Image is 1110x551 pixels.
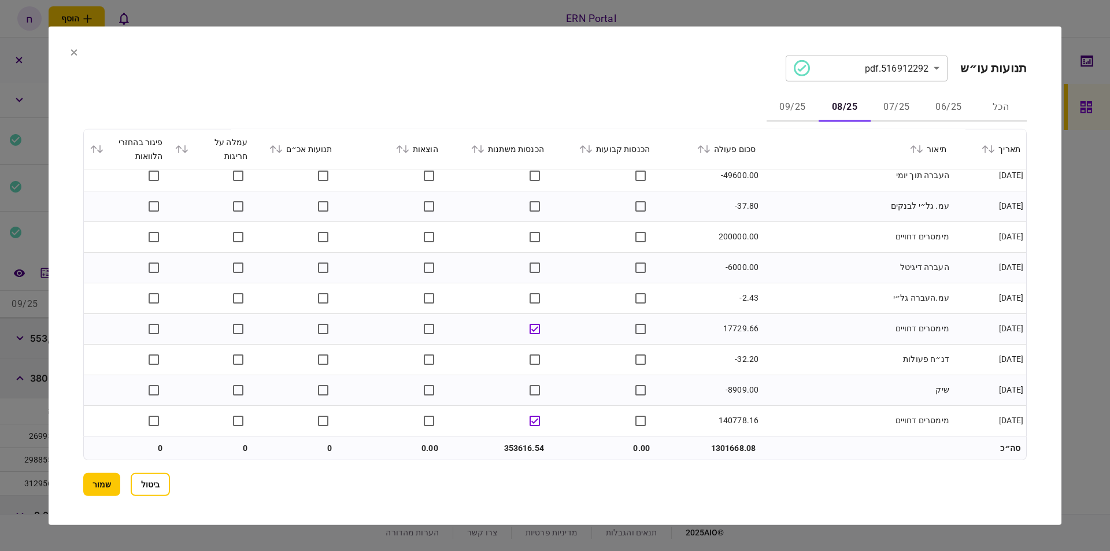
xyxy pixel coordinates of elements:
[761,313,952,344] td: מימסרים דחויים
[444,437,550,460] td: 353616.54
[259,142,332,156] div: תנועות אכ״ם
[819,94,871,121] button: 08/25
[656,437,761,460] td: 1301668.08
[761,344,952,375] td: דנ״ח פעולות
[761,160,952,191] td: העברה תוך יומי
[952,283,1026,313] td: [DATE]
[761,375,952,405] td: שיק
[960,61,1027,75] h2: תנועות עו״ש
[761,252,952,283] td: העברה דיגיטל
[175,135,248,162] div: עמלה על חריגות
[656,344,761,375] td: -32.20
[975,94,1027,121] button: הכל
[656,283,761,313] td: -2.43
[923,94,975,121] button: 06/25
[952,375,1026,405] td: [DATE]
[656,160,761,191] td: -49600.00
[450,142,544,156] div: הכנסות משתנות
[958,142,1020,156] div: תאריך
[794,60,929,76] div: 516912292.pdf
[656,221,761,252] td: 200000.00
[656,405,761,435] td: 140778.16
[90,135,163,162] div: פיגור בהחזרי הלוואות
[952,313,1026,344] td: [DATE]
[344,142,438,156] div: הוצאות
[84,437,169,460] td: 0
[656,252,761,283] td: -6000.00
[761,405,952,435] td: מימסרים דחויים
[656,313,761,344] td: 17729.66
[767,142,946,156] div: תיאור
[952,405,1026,435] td: [DATE]
[83,473,120,496] button: שמור
[952,344,1026,375] td: [DATE]
[131,473,170,496] button: ביטול
[253,437,338,460] td: 0
[952,221,1026,252] td: [DATE]
[761,221,952,252] td: מימסרים דחויים
[952,160,1026,191] td: [DATE]
[952,191,1026,221] td: [DATE]
[761,191,952,221] td: עמ. גל״י לבנקים
[761,283,952,313] td: עמ.העברה גל״י
[550,437,656,460] td: 0.00
[556,142,650,156] div: הכנסות קבועות
[656,375,761,405] td: -8909.00
[169,437,254,460] td: 0
[952,437,1026,460] td: סה״כ
[338,437,444,460] td: 0.00
[952,252,1026,283] td: [DATE]
[656,191,761,221] td: -37.80
[871,94,923,121] button: 07/25
[661,142,756,156] div: סכום פעולה
[767,94,819,121] button: 09/25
